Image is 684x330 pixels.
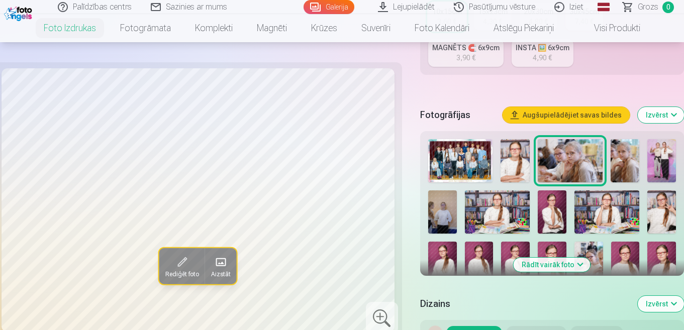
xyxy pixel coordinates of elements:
a: Komplekti [183,14,245,42]
a: Fotogrāmata [108,14,183,42]
a: Atslēgu piekariņi [481,14,566,42]
a: Visi produkti [566,14,652,42]
h5: Dizains [420,297,630,311]
span: Aizstāt [211,270,231,278]
span: Grozs [638,1,658,13]
a: Suvenīri [349,14,403,42]
a: INSTA 🖼️ 6x9cm4,90 € [512,39,573,67]
button: Augšupielādējiet savas bildes [503,107,630,123]
img: /fa1 [4,4,35,21]
button: Rādīt vairāk foto [514,258,591,272]
a: Foto kalendāri [403,14,481,42]
button: Izvērst [638,296,684,312]
h5: Fotogrāfijas [420,108,495,122]
a: Krūzes [299,14,349,42]
span: Rediģēt foto [165,270,199,278]
button: Rediģēt foto [159,248,205,284]
button: Izvērst [638,107,684,123]
span: 0 [662,2,674,13]
div: INSTA 🖼️ 6x9cm [516,43,569,53]
a: MAGNĒTS 🧲 6x9cm3,90 € [428,39,504,67]
div: 4,90 € [533,53,552,63]
button: Aizstāt [205,248,237,284]
div: MAGNĒTS 🧲 6x9cm [432,43,500,53]
a: Foto izdrukas [32,14,108,42]
div: 3,90 € [456,53,475,63]
a: Magnēti [245,14,299,42]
